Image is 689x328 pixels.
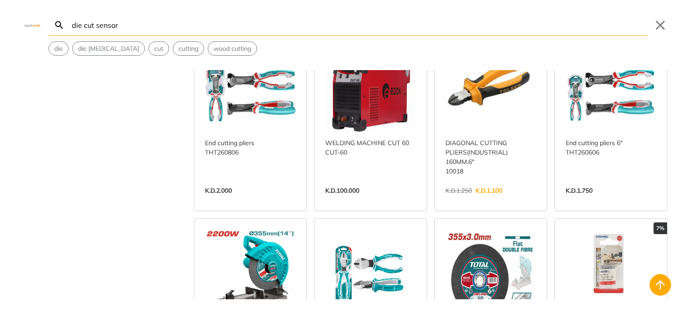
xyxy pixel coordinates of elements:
button: Select suggestion: cutting [173,42,204,55]
span: die [MEDICAL_DATA] [78,44,139,53]
div: 7% [654,222,667,234]
div: Suggestion: die grinder [72,41,145,56]
span: die [54,44,63,53]
button: Close [653,18,667,32]
svg: Back to top [653,278,667,292]
svg: Search [54,20,65,31]
span: wood cutting [214,44,251,53]
button: Back to top [650,274,671,296]
button: Select suggestion: die [49,42,68,55]
button: Select suggestion: die grinder [73,42,144,55]
img: Close [22,23,43,27]
button: Select suggestion: wood cutting [208,42,257,55]
div: Suggestion: cutting [173,41,204,56]
span: cutting [179,44,198,53]
div: Suggestion: die [48,41,69,56]
input: Search… [70,14,648,35]
div: Suggestion: wood cutting [208,41,257,56]
button: Select suggestion: cut [149,42,169,55]
span: cut [154,44,163,53]
div: Suggestion: cut [148,41,169,56]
